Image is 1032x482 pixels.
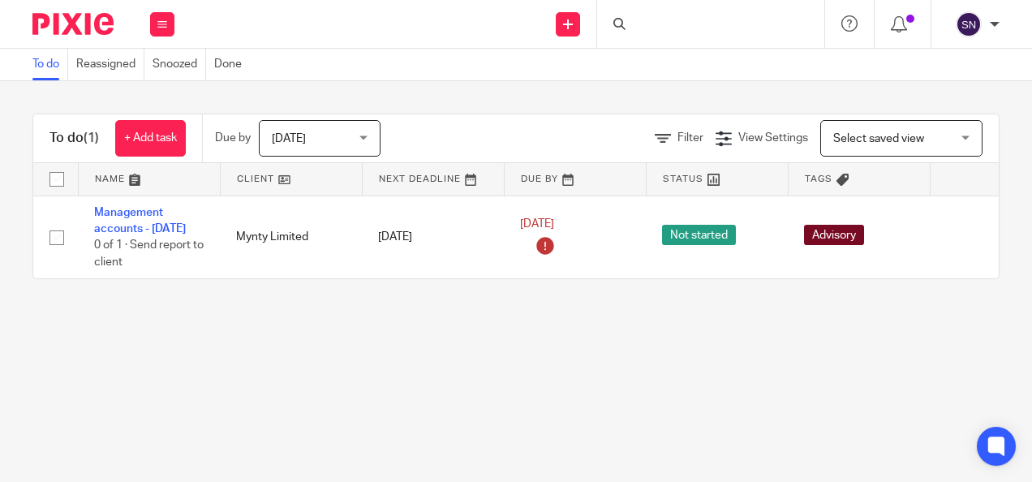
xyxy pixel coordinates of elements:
[32,49,68,80] a: To do
[215,130,251,146] p: Due by
[49,130,99,147] h1: To do
[94,207,186,235] a: Management accounts - [DATE]
[804,225,864,245] span: Advisory
[32,13,114,35] img: Pixie
[220,196,362,278] td: Mynty Limited
[956,11,982,37] img: svg%3E
[520,218,554,230] span: [DATE]
[833,133,924,144] span: Select saved view
[662,225,736,245] span: Not started
[153,49,206,80] a: Snoozed
[94,239,204,268] span: 0 of 1 · Send report to client
[115,120,186,157] a: + Add task
[214,49,250,80] a: Done
[84,131,99,144] span: (1)
[76,49,144,80] a: Reassigned
[677,132,703,144] span: Filter
[362,196,504,278] td: [DATE]
[272,133,306,144] span: [DATE]
[738,132,808,144] span: View Settings
[805,174,832,183] span: Tags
